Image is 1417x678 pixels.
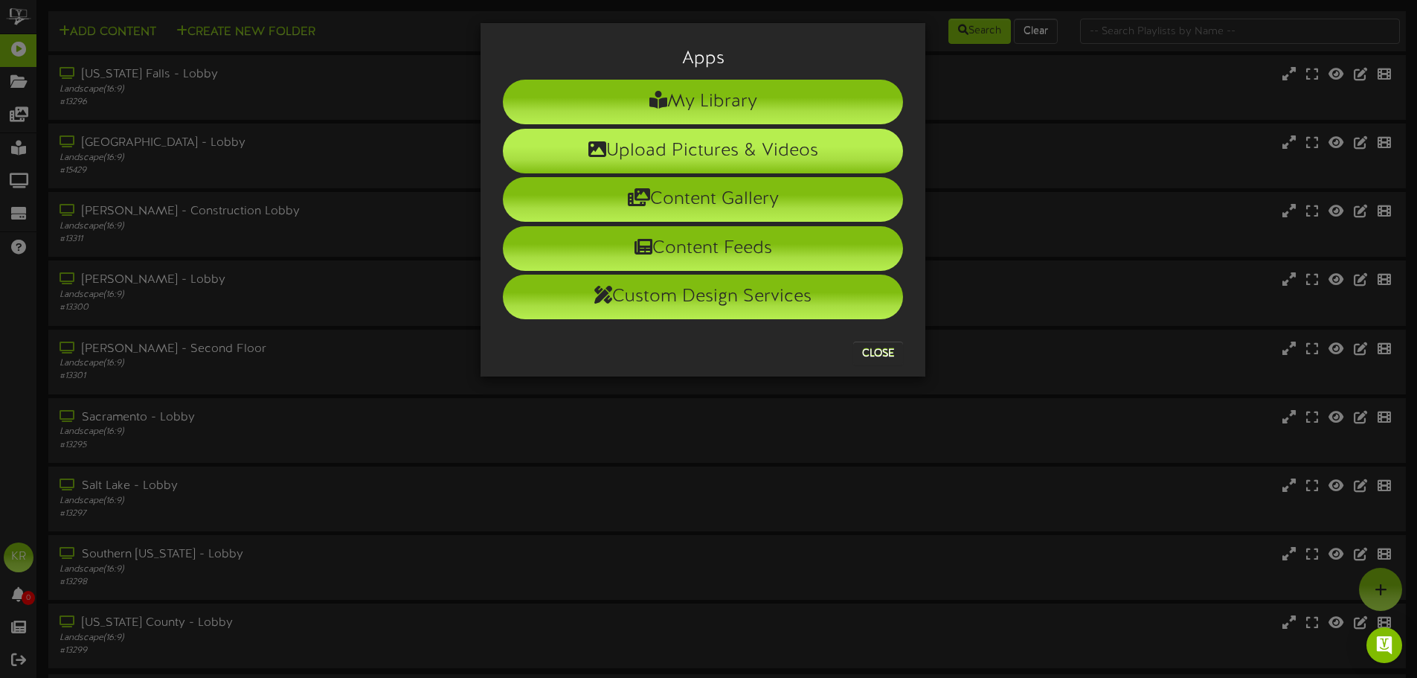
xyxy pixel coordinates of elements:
[503,177,903,222] li: Content Gallery
[503,49,903,68] h3: Apps
[503,275,903,319] li: Custom Design Services
[853,342,903,365] button: Close
[503,226,903,271] li: Content Feeds
[503,80,903,124] li: My Library
[503,129,903,173] li: Upload Pictures & Videos
[1366,627,1402,663] div: Open Intercom Messenger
